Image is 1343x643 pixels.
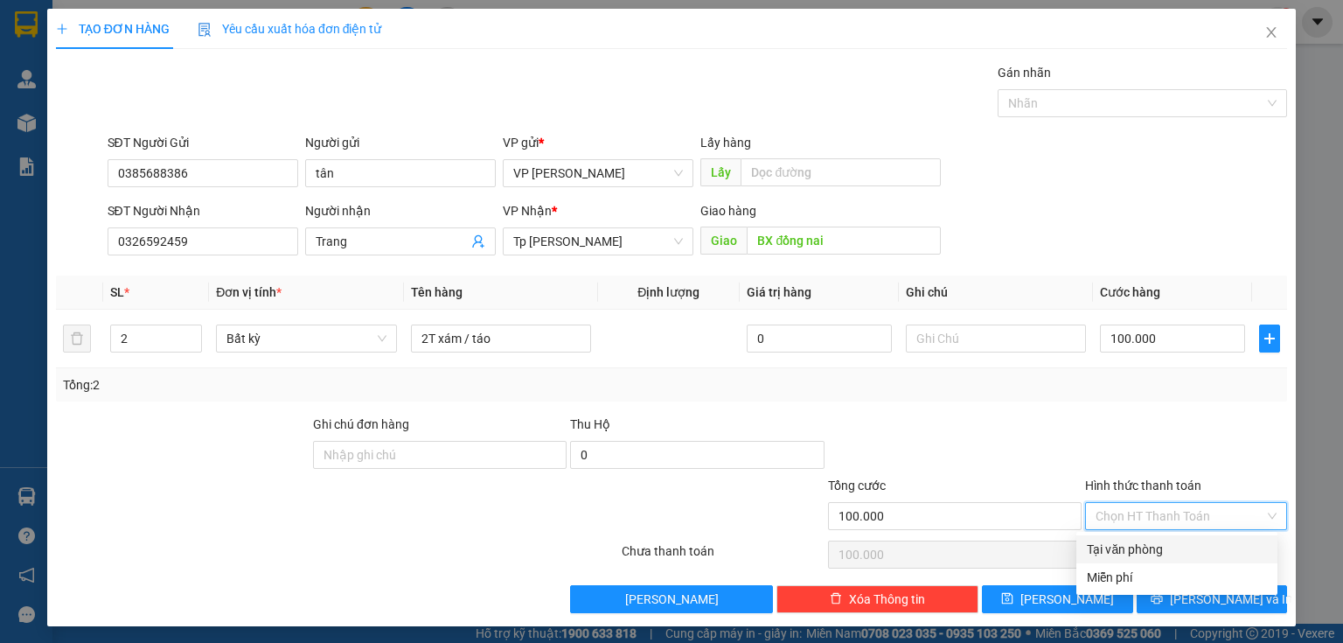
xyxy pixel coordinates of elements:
span: Giao [700,227,747,255]
span: plus [1260,332,1279,346]
div: VP gửi [503,133,693,152]
button: save[PERSON_NAME] [982,585,1133,613]
div: SĐT Người Nhận [108,201,298,220]
span: Định lượng [637,285,699,299]
span: Đơn vị tính [216,285,282,299]
input: Dọc đường [747,227,941,255]
span: user-add [471,234,485,248]
span: VP Phan Rang [513,160,683,186]
span: Yêu cầu xuất hóa đơn điện tử [198,22,382,36]
span: Lấy [700,158,741,186]
div: Tổng: 2 [63,375,519,395]
label: Ghi chú đơn hàng [313,417,409,431]
button: delete [63,325,91,353]
span: Tổng cước [828,479,886,493]
span: [PERSON_NAME] [625,590,719,609]
span: Lấy hàng [700,136,751,150]
span: [PERSON_NAME] và In [1170,590,1292,609]
button: deleteXóa Thông tin [776,585,978,613]
button: plus [1259,325,1280,353]
div: SĐT Người Gửi [108,133,298,152]
span: delete [830,592,842,606]
input: VD: Bàn, Ghế [411,325,591,353]
span: Giao hàng [700,204,756,218]
span: save [1001,592,1013,606]
input: Ghi Chú [906,325,1086,353]
div: Tại văn phòng [1087,540,1267,559]
span: Bất kỳ [226,325,386,352]
div: Người nhận [305,201,496,220]
button: [PERSON_NAME] [570,585,772,613]
button: Close [1247,9,1296,58]
img: icon [198,23,212,37]
span: Xóa Thông tin [849,590,925,609]
input: 0 [747,325,892,353]
span: VP Nhận [503,204,552,218]
label: Hình thức thanh toán [1085,479,1201,493]
div: Miễn phí [1087,568,1267,587]
span: Giá trị hàng [747,285,811,299]
label: Gán nhãn [998,66,1051,80]
span: [PERSON_NAME] [1020,590,1114,609]
span: TẠO ĐƠN HÀNG [56,22,170,36]
th: Ghi chú [899,276,1093,310]
div: Người gửi [305,133,496,152]
span: Thu Hộ [570,417,610,431]
span: close [1264,25,1278,39]
span: SL [110,285,124,299]
div: Chưa thanh toán [620,542,825,572]
input: Ghi chú đơn hàng [313,441,567,469]
span: Tp Hồ Chí Minh [513,228,683,255]
span: Tên hàng [411,285,463,299]
button: printer[PERSON_NAME] và In [1137,585,1288,613]
span: Cước hàng [1100,285,1160,299]
input: Dọc đường [741,158,941,186]
span: plus [56,23,68,35]
span: printer [1151,592,1163,606]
